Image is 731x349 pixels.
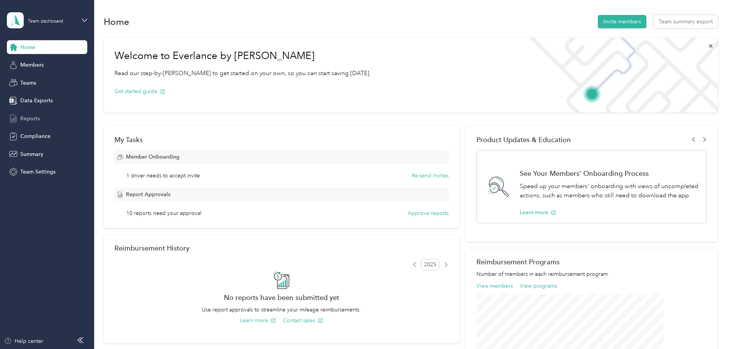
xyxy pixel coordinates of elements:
span: Report Approvals [126,190,170,198]
span: Data Exports [20,97,53,105]
div: Team dashboard [28,19,63,24]
h2: Reimbursement History [114,244,189,252]
button: Get started guide [114,87,165,95]
p: Use report approvals to streamline your mileage reimbursements. [114,306,449,314]
button: Learn more [520,208,556,216]
span: Teams [20,79,36,87]
p: Read our step-by-[PERSON_NAME] to get started on your own, so you can start saving [DATE]. [114,69,371,78]
h1: Welcome to Everlance by [PERSON_NAME] [114,50,371,62]
p: Speed up your members' onboarding with views of uncompleted actions, such as members who still ne... [520,182,698,200]
span: Team Settings [20,168,55,176]
h2: No reports have been submitted yet [114,293,449,301]
img: Welcome to everlance [521,38,718,113]
span: Product Updates & Education [476,136,571,144]
span: 2025 [421,259,439,270]
button: View members [476,282,513,290]
button: Team summary export [653,15,718,28]
button: Contact sales [283,316,323,324]
button: View programs [520,282,557,290]
span: 1 driver needs to accept invite [126,172,200,180]
button: Learn more [240,316,276,324]
button: Invite members [598,15,646,28]
div: My Tasks [114,136,449,144]
span: 10 reports need your approval [126,209,201,217]
iframe: Everlance-gr Chat Button Frame [688,306,731,349]
span: Members [20,61,44,69]
span: Member Onboarding [126,153,179,161]
h1: See Your Members' Onboarding Process [520,169,698,177]
span: Compliance [20,132,51,140]
span: Summary [20,150,43,158]
p: Number of members in each reimbursement program. [476,270,707,278]
span: Reports [20,115,40,123]
button: Approve reports [408,209,449,217]
button: Re-send invites [412,172,449,180]
span: Home [20,43,35,51]
button: Help center [4,337,43,345]
h2: Reimbursement Programs [476,258,707,266]
h1: Home [104,18,129,26]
